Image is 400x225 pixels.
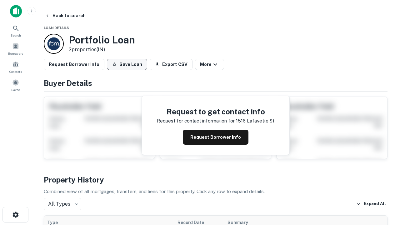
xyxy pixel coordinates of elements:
a: Contacts [2,58,29,75]
span: Saved [11,87,20,92]
button: More [195,59,224,70]
p: 2 properties (IN) [69,46,135,53]
button: Export CSV [150,59,192,70]
button: Request Borrower Info [183,130,248,145]
span: Borrowers [8,51,23,56]
button: Request Borrower Info [44,59,104,70]
iframe: Chat Widget [369,175,400,205]
img: capitalize-icon.png [10,5,22,17]
p: 1516 lafayette st [236,117,274,125]
span: Search [11,33,21,38]
h4: Buyer Details [44,77,387,89]
button: Back to search [42,10,88,21]
a: Saved [2,77,29,93]
div: All Types [44,198,81,210]
span: Contacts [9,69,22,74]
h4: Property History [44,174,387,185]
p: Request for contact information for [157,117,235,125]
span: Loan Details [44,26,69,30]
h4: Request to get contact info [157,106,274,117]
a: Search [2,22,29,39]
a: Borrowers [2,40,29,57]
button: Save Loan [107,59,147,70]
p: Combined view of all mortgages, transfers, and liens for this property. Click any row to expand d... [44,188,387,195]
button: Expand All [355,199,387,209]
h3: Portfolio Loan [69,34,135,46]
